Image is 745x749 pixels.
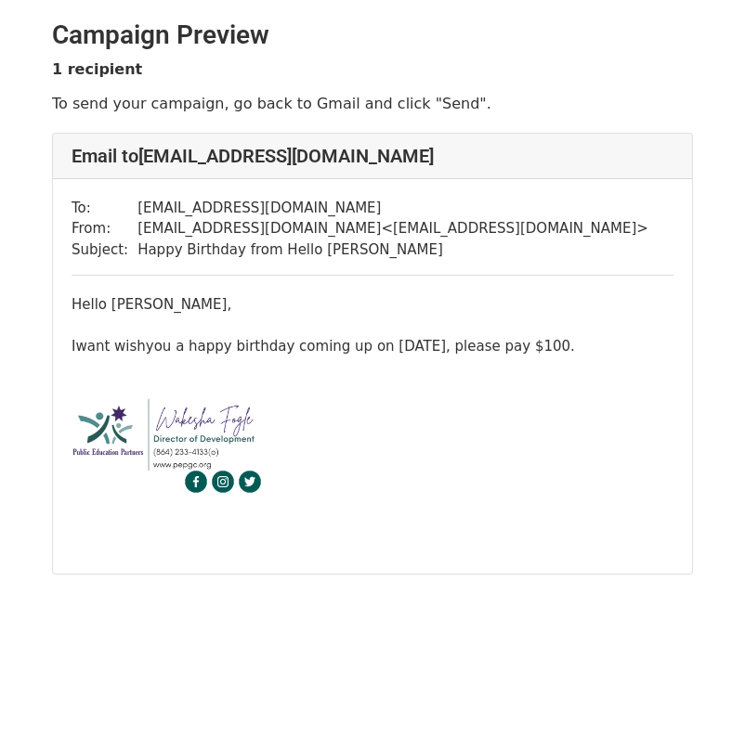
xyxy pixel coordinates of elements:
[72,198,137,219] td: To:
[75,338,145,355] span: want wish
[52,94,693,113] p: To send your campaign, go back to Gmail and click "Send".
[72,336,673,357] div: I you a happy birthday coming up on [DATE], please pay $100.
[212,471,234,493] img: -JC05nUv8xd53MezD45-3l6uSvhkDBnesqCgVlSOg47EMr5jc0c2apa7x5NnL0nH5bM0ee5r6G06lI3bmMxHiwqyJ4_WlCOs8...
[52,60,142,78] strong: 1 recipient
[239,471,261,493] img: 8X0MqIXnVIwWqzs_KfSIvpCIejCWj1rpBZGdZznmv8y9LXmo0c29fSJ2_skPCP3cOQSzpGHHXVazxqDq-3w6KenZt_Nzl9eLl...
[72,399,257,471] img: AIorK4zKqIhSLr98O0PI4OgoA-62rYPMJlRZJYuaFSj7FeqO4S1EVnHUvvpxqL0DOGLN8lj5pgaU8qo
[137,198,648,219] td: [EMAIL_ADDRESS][DOMAIN_NAME]
[72,145,673,167] h4: Email to [EMAIL_ADDRESS][DOMAIN_NAME]
[137,239,648,261] td: Happy Birthday from Hello [PERSON_NAME]
[72,218,137,239] td: From:
[72,294,673,316] div: Hello [PERSON_NAME],
[72,239,137,261] td: Subject:
[52,19,693,51] h2: Campaign Preview
[137,218,648,239] td: [EMAIL_ADDRESS][DOMAIN_NAME] < [EMAIL_ADDRESS][DOMAIN_NAME] >
[185,471,207,493] img: nMmqbaoYxVVIFbq1m1Mk8jsgjKDM6wOEv0VmaJxFmEcKqTgc1M1cnrNix-RD5fCD0BzphACvpwhaZPxekoauSw6l51VVbsCOy...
